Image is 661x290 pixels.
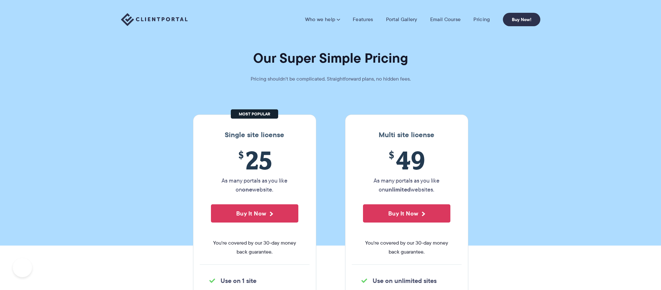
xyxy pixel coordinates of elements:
[242,185,252,194] strong: one
[305,16,340,23] a: Who we help
[363,204,450,223] button: Buy It Now
[211,145,298,175] span: 25
[235,74,427,83] p: Pricing shouldn't be complicated. Straightforward plans, no hidden fees.
[221,276,256,286] strong: Use on 1 site
[386,16,417,23] a: Portal Gallery
[363,239,450,256] span: You're covered by our 30-day money back guarantee.
[373,276,437,286] strong: Use on unlimited sites
[353,16,373,23] a: Features
[352,131,462,139] h3: Multi site license
[200,131,310,139] h3: Single site license
[430,16,461,23] a: Email Course
[211,204,298,223] button: Buy It Now
[503,13,540,26] a: Buy Now!
[13,258,32,277] iframe: Toggle Customer Support
[211,176,298,194] p: As many portals as you like on website.
[363,145,450,175] span: 49
[363,176,450,194] p: As many portals as you like on websites.
[473,16,490,23] a: Pricing
[385,185,411,194] strong: unlimited
[211,239,298,256] span: You're covered by our 30-day money back guarantee.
